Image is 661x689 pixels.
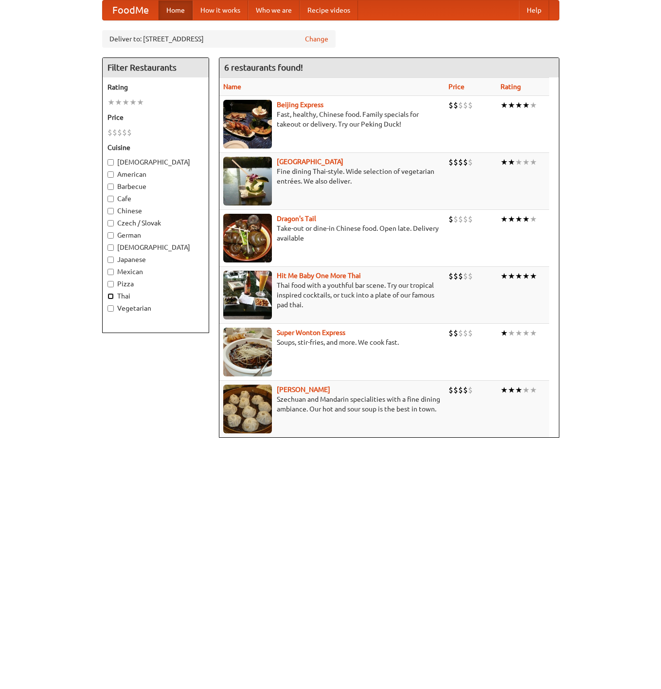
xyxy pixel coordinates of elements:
li: ★ [515,157,522,168]
li: ★ [508,100,515,111]
p: Fine dining Thai-style. Wide selection of vegetarian entrées. We also deliver. [223,167,441,186]
li: ★ [122,97,129,108]
input: Barbecue [107,184,114,190]
img: superwonton.jpg [223,328,272,376]
h5: Rating [107,82,204,92]
input: Vegetarian [107,305,114,312]
li: $ [453,157,458,168]
a: Price [448,83,464,91]
li: $ [453,385,458,395]
h5: Price [107,112,204,122]
li: ★ [530,385,537,395]
li: $ [448,385,453,395]
li: ★ [508,157,515,168]
li: $ [458,100,463,111]
label: Japanese [107,255,204,264]
a: Who we are [248,0,300,20]
li: $ [468,328,473,338]
li: ★ [530,214,537,224]
label: German [107,230,204,240]
li: $ [458,328,463,338]
li: ★ [522,157,530,168]
li: ★ [500,385,508,395]
input: American [107,171,114,178]
li: ★ [530,328,537,338]
li: $ [448,271,453,281]
li: $ [458,385,463,395]
li: $ [468,157,473,168]
li: ★ [500,271,508,281]
li: ★ [530,271,537,281]
input: Mexican [107,269,114,275]
a: Help [519,0,549,20]
li: ★ [515,328,522,338]
input: Chinese [107,208,114,214]
li: $ [112,127,117,138]
li: ★ [107,97,115,108]
li: $ [458,271,463,281]
li: $ [463,100,468,111]
input: Cafe [107,196,114,202]
li: ★ [515,271,522,281]
label: Pizza [107,279,204,289]
img: babythai.jpg [223,271,272,319]
li: $ [448,157,453,168]
ng-pluralize: 6 restaurants found! [224,63,303,72]
li: $ [117,127,122,138]
li: $ [458,214,463,224]
li: ★ [508,271,515,281]
li: $ [122,127,127,138]
li: $ [107,127,112,138]
p: Szechuan and Mandarin specialities with a fine dining ambiance. Our hot and sour soup is the best... [223,394,441,414]
li: ★ [500,157,508,168]
li: ★ [530,157,537,168]
a: Super Wonton Express [277,329,345,336]
li: $ [468,271,473,281]
li: $ [453,100,458,111]
a: Home [159,0,193,20]
li: $ [453,271,458,281]
li: $ [453,214,458,224]
a: Rating [500,83,521,91]
label: [DEMOGRAPHIC_DATA] [107,242,204,252]
p: Thai food with a youthful bar scene. Try our tropical inspired cocktails, or tuck into a plate of... [223,280,441,310]
img: beijing.jpg [223,100,272,149]
label: Mexican [107,267,204,277]
li: $ [448,214,453,224]
p: Soups, stir-fries, and more. We cook fast. [223,337,441,347]
p: Fast, healthy, Chinese food. Family specials for takeout or delivery. Try our Peking Duck! [223,110,441,129]
li: $ [453,328,458,338]
input: [DEMOGRAPHIC_DATA] [107,244,114,251]
b: Beijing Express [277,101,323,109]
li: ★ [129,97,137,108]
a: Name [223,83,241,91]
li: ★ [515,214,522,224]
li: $ [463,271,468,281]
li: ★ [500,100,508,111]
li: ★ [115,97,122,108]
b: Dragon's Tail [277,215,316,223]
label: [DEMOGRAPHIC_DATA] [107,157,204,167]
input: Thai [107,293,114,299]
b: Hit Me Baby One More Thai [277,272,361,279]
a: [PERSON_NAME] [277,386,330,393]
li: $ [463,328,468,338]
input: German [107,232,114,239]
li: ★ [522,100,530,111]
a: Recipe videos [300,0,358,20]
img: shandong.jpg [223,385,272,433]
li: ★ [522,271,530,281]
li: $ [448,328,453,338]
a: Change [305,34,328,44]
label: Chinese [107,206,204,216]
input: Czech / Slovak [107,220,114,226]
li: ★ [515,385,522,395]
a: How it works [193,0,248,20]
li: ★ [515,100,522,111]
li: $ [468,385,473,395]
li: ★ [508,328,515,338]
li: $ [463,385,468,395]
label: Barbecue [107,182,204,191]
